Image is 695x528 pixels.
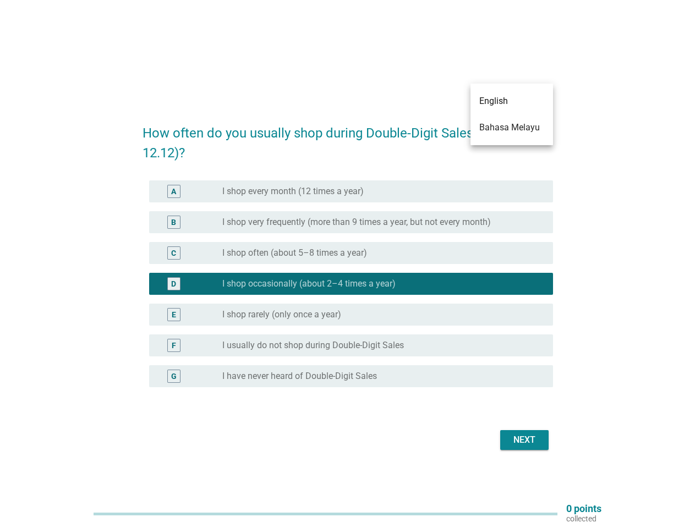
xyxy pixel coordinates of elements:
[171,248,176,259] div: C
[172,340,176,351] div: F
[566,504,601,514] p: 0 points
[171,371,177,382] div: G
[222,278,396,289] label: I shop occasionally (about 2–4 times a year)
[172,309,176,321] div: E
[171,278,176,290] div: D
[143,112,553,163] h2: How often do you usually shop during Double-Digit Sales (e.g., 11.11, 12.12)?
[566,514,601,524] p: collected
[540,86,553,99] i: arrow_drop_down
[222,186,364,197] label: I shop every month (12 times a year)
[171,186,176,197] div: A
[222,371,377,382] label: I have never heard of Double-Digit Sales
[500,430,549,450] button: Next
[509,433,540,447] div: Next
[470,87,499,97] div: English
[222,217,491,228] label: I shop very frequently (more than 9 times a year, but not every month)
[171,217,176,228] div: B
[222,309,341,320] label: I shop rarely (only once a year)
[222,248,367,258] label: I shop often (about 5–8 times a year)
[222,340,404,351] label: I usually do not shop during Double-Digit Sales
